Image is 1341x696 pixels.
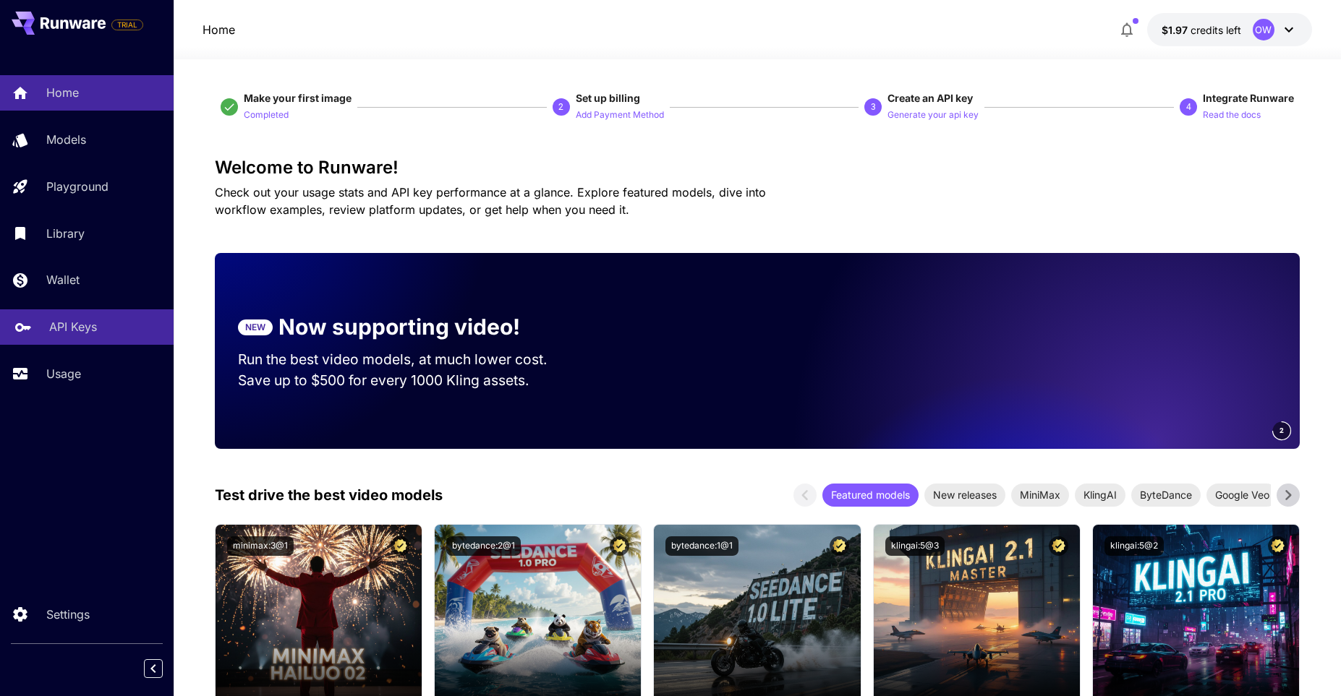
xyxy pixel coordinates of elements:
[46,225,85,242] p: Library
[1191,24,1241,36] span: credits left
[227,536,294,556] button: minimax:3@1
[144,659,163,678] button: Collapse sidebar
[46,606,90,623] p: Settings
[1203,106,1261,123] button: Read the docs
[822,487,919,502] span: Featured models
[1011,487,1069,502] span: MiniMax
[1049,536,1068,556] button: Certified Model – Vetted for best performance and includes a commercial license.
[1075,484,1125,507] div: KlingAI
[1147,13,1312,46] button: $1.9712OW
[887,106,979,123] button: Generate your api key
[1011,484,1069,507] div: MiniMax
[244,108,289,122] p: Completed
[924,487,1005,502] span: New releases
[112,20,142,30] span: TRIAL
[887,92,973,104] span: Create an API key
[203,21,235,38] a: Home
[46,84,79,101] p: Home
[46,178,108,195] p: Playground
[610,536,629,556] button: Certified Model – Vetted for best performance and includes a commercial license.
[558,100,563,113] p: 2
[885,536,945,556] button: klingai:5@3
[215,185,766,217] span: Check out your usage stats and API key performance at a glance. Explore featured models, dive int...
[111,16,143,33] span: Add your payment card to enable full platform functionality.
[1186,100,1191,113] p: 4
[203,21,235,38] nav: breadcrumb
[665,536,738,556] button: bytedance:1@1
[215,158,1300,178] h3: Welcome to Runware!
[46,365,81,382] p: Usage
[1280,425,1284,436] span: 2
[1203,108,1261,122] p: Read the docs
[46,271,80,288] p: Wallet
[391,536,410,556] button: Certified Model – Vetted for best performance and includes a commercial license.
[244,92,352,104] span: Make your first image
[46,131,86,148] p: Models
[1268,536,1287,556] button: Certified Model – Vetted for best performance and includes a commercial license.
[245,321,265,334] p: NEW
[446,536,521,556] button: bytedance:2@1
[576,106,664,123] button: Add Payment Method
[1104,536,1164,556] button: klingai:5@2
[1206,484,1278,507] div: Google Veo
[1131,487,1201,502] span: ByteDance
[576,92,640,104] span: Set up billing
[1162,22,1241,38] div: $1.9712
[1253,19,1274,40] div: OW
[1206,487,1278,502] span: Google Veo
[238,370,575,391] p: Save up to $500 for every 1000 Kling assets.
[924,484,1005,507] div: New releases
[215,484,443,506] p: Test drive the best video models
[155,656,174,682] div: Collapse sidebar
[822,484,919,507] div: Featured models
[49,318,97,335] p: API Keys
[244,106,289,123] button: Completed
[830,536,849,556] button: Certified Model – Vetted for best performance and includes a commercial license.
[1075,487,1125,502] span: KlingAI
[887,108,979,122] p: Generate your api key
[278,311,520,343] p: Now supporting video!
[238,349,575,370] p: Run the best video models, at much lower cost.
[1131,484,1201,507] div: ByteDance
[871,100,876,113] p: 3
[1162,24,1191,36] span: $1.97
[1203,92,1294,104] span: Integrate Runware
[576,108,664,122] p: Add Payment Method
